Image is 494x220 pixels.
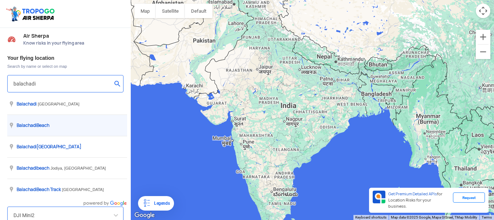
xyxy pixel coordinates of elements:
[482,215,492,219] a: Terms
[355,215,386,220] button: Keyboard shortcuts
[17,187,62,192] span: Beach Track
[476,4,490,18] button: Map camera controls
[373,191,385,203] img: Premium APIs
[23,33,123,39] span: Air Sherpa
[7,35,16,43] img: Risk Scores
[156,4,185,18] button: Show satellite imagery
[476,30,490,44] button: Zoom in
[453,192,485,203] div: Request
[62,187,104,192] span: [GEOGRAPHIC_DATA]
[7,63,123,69] span: Search by name or select on map
[476,45,490,59] button: Zoom out
[23,40,123,46] span: Know risks in your flying area
[133,211,157,220] a: Open this area in Google Maps (opens a new window)
[7,55,123,61] h3: Your flying location
[391,215,477,219] span: Map data ©2025 Google, Mapa GISrael, TMap Mobility
[388,191,437,196] span: Get Premium Detailed APIs
[142,199,151,208] img: Legends
[50,166,106,170] span: Jodiya, [GEOGRAPHIC_DATA]
[17,144,37,150] span: Balachadi
[17,165,37,171] span: Balachadi
[13,211,117,220] input: Search by name or Brand
[17,123,37,128] span: Balachadi
[17,123,50,128] span: Beach
[17,144,82,150] span: [GEOGRAPHIC_DATA]
[17,165,50,171] span: beach
[38,102,80,106] span: [GEOGRAPHIC_DATA]
[134,4,156,18] button: Show street map
[385,191,453,210] div: for Location Risks for your business.
[151,199,170,208] div: Legends
[5,5,57,22] img: ic_tgdronemaps.svg
[133,211,157,220] img: Google
[17,101,37,107] span: Balachadi
[17,187,37,192] span: Balachadi
[13,79,112,88] input: Search your flying location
